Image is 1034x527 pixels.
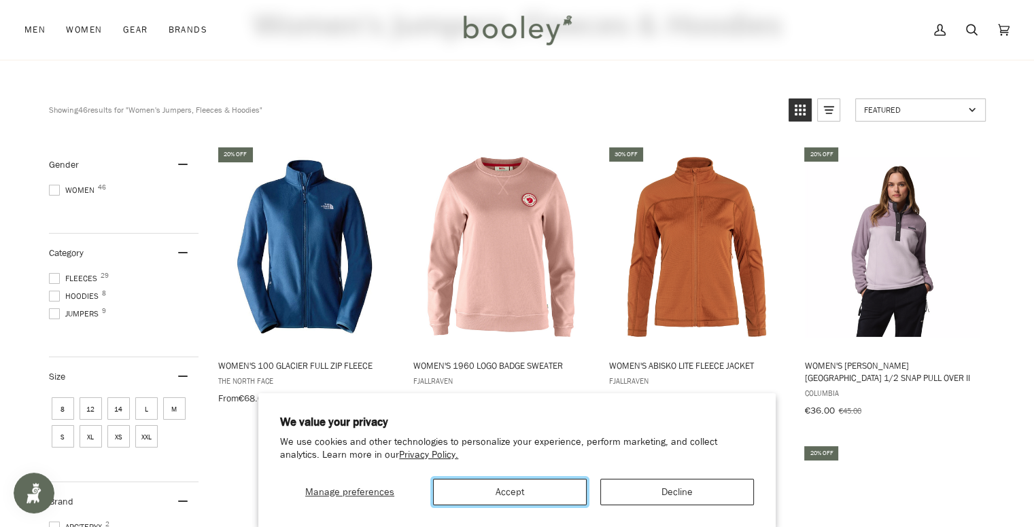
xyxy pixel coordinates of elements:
[413,392,449,405] span: €120.00
[49,308,103,320] span: Jumpers
[78,104,88,115] b: 46
[411,157,591,337] img: Fjallraven Women's 1960 Logo Badge Sweater Chalk Rose - Booley Galway
[804,404,834,417] span: €36.00
[49,158,79,171] span: Gender
[609,392,644,405] span: €105.00
[24,23,46,37] span: Men
[280,415,754,430] h2: We value your privacy
[649,393,675,404] span: €150.00
[218,392,239,405] span: From
[49,495,73,508] span: Brand
[458,10,576,50] img: Booley
[433,479,587,505] button: Accept
[52,397,74,420] span: Size: 8
[280,436,754,462] p: We use cookies and other technologies to personalize your experience, perform marketing, and coll...
[804,387,980,399] span: Columbia
[80,397,102,420] span: Size: 12
[864,104,964,115] span: Featured
[600,479,754,505] button: Decline
[123,23,148,37] span: Gear
[218,359,394,371] span: Women's 100 Glacier Full Zip Fleece
[216,157,396,337] img: The North Face Women's 100 Glacier Full Zip Shady Blue - Booley Galway
[14,473,54,513] iframe: Button to open loyalty program pop-up
[855,98,986,122] a: Sort options
[838,405,861,416] span: €45.00
[216,145,396,409] a: Women's 100 Glacier Full Zip Fleece
[52,425,74,448] span: Size: S
[411,145,591,409] a: Women's 1960 Logo Badge Sweater
[609,147,643,162] div: 30% off
[80,425,102,448] span: Size: XL
[607,145,787,409] a: Women's Abisko Lite Fleece Jacket
[413,375,589,386] span: Fjallraven
[413,359,589,371] span: Women's 1960 Logo Badge Sweater
[102,290,106,297] span: 8
[609,375,785,386] span: Fjallraven
[305,486,394,498] span: Manage preferences
[49,184,99,196] span: Women
[107,397,130,420] span: Size: 14
[804,359,980,384] span: Women's [PERSON_NAME][GEOGRAPHIC_DATA] 1/2 Snap Pull Over II
[135,425,158,448] span: Size: XXL
[273,393,295,404] span: €85.00
[107,425,130,448] span: Size: XS
[817,98,840,122] a: View list mode
[66,23,102,37] span: Women
[280,479,419,505] button: Manage preferences
[49,370,65,383] span: Size
[163,397,186,420] span: Size: M
[135,397,158,420] span: Size: L
[609,359,785,371] span: Women's Abisko Lite Fleece Jacket
[218,147,252,162] div: 20% off
[102,308,106,314] span: 9
[49,247,84,259] span: Category
[607,157,787,337] img: Fjallraven Women's Abisko Lite Fleece Jacket Terracotta Brown - Booley Galway
[802,145,982,421] a: Women's Benton Springs 1/2 Snap Pull Over II
[789,98,812,122] a: View grid mode
[49,98,778,122] div: Showing results for "Women's Jumpers, Fleeces & Hoodies"
[101,272,109,279] span: 29
[98,184,106,191] span: 46
[168,23,207,37] span: Brands
[804,147,838,162] div: 20% off
[239,392,269,405] span: €68.00
[49,290,103,302] span: Hoodies
[804,446,838,460] div: 20% off
[218,375,394,386] span: The North Face
[399,448,458,461] a: Privacy Policy.
[49,272,101,285] span: Fleeces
